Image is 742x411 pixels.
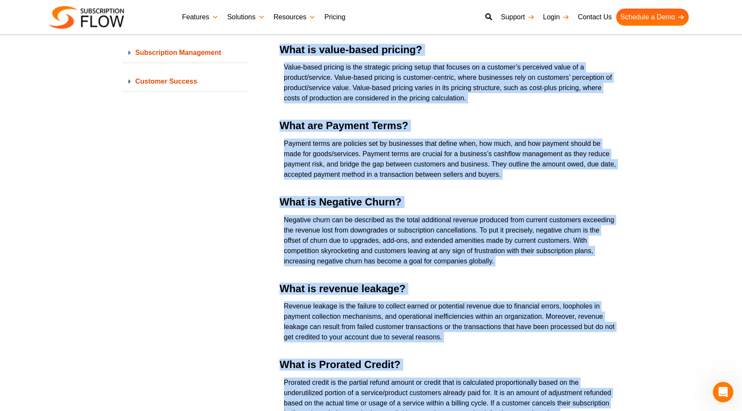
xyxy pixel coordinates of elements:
[122,43,247,63] div: Subscription Management
[269,9,320,26] a: Resources
[135,78,197,85] a: Customer Success
[135,49,221,56] a: Subscription Management
[49,6,124,29] img: Subscriptionflow
[223,9,269,26] a: Solutions
[178,9,223,26] a: Features
[616,9,689,26] a: Schedule a Demo
[122,72,247,92] div: Customer Success
[713,382,733,402] iframe: Intercom live chat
